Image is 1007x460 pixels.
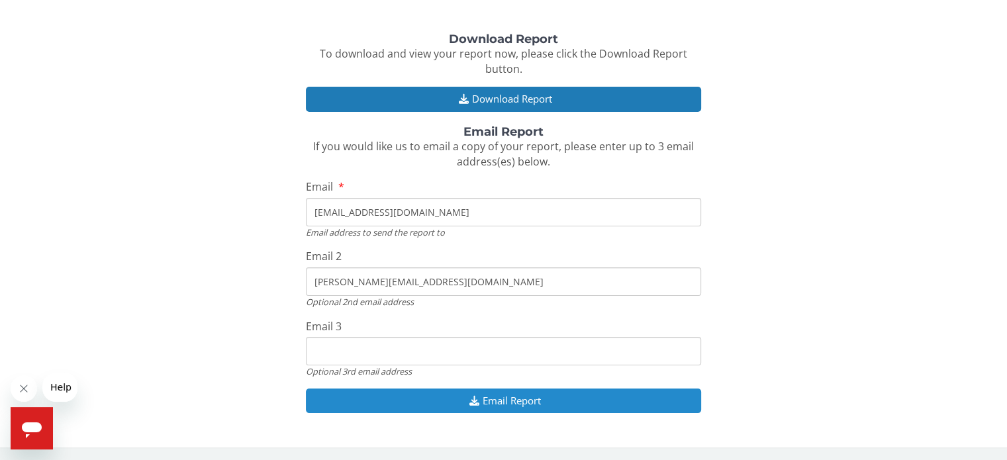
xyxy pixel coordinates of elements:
span: Email 2 [306,249,342,263]
strong: Email Report [463,124,544,139]
iframe: Close message [11,375,37,402]
div: Email address to send the report to [306,226,700,238]
strong: Download Report [449,32,558,46]
iframe: Message from company [42,373,77,402]
iframe: Button to launch messaging window [11,407,53,449]
span: To download and view your report now, please click the Download Report button. [320,46,687,76]
span: Email [306,179,333,194]
span: If you would like us to email a copy of your report, please enter up to 3 email address(es) below. [313,139,694,169]
div: Optional 3rd email address [306,365,700,377]
button: Download Report [306,87,700,111]
div: Optional 2nd email address [306,296,700,308]
button: Email Report [306,389,700,413]
span: Email 3 [306,319,342,334]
